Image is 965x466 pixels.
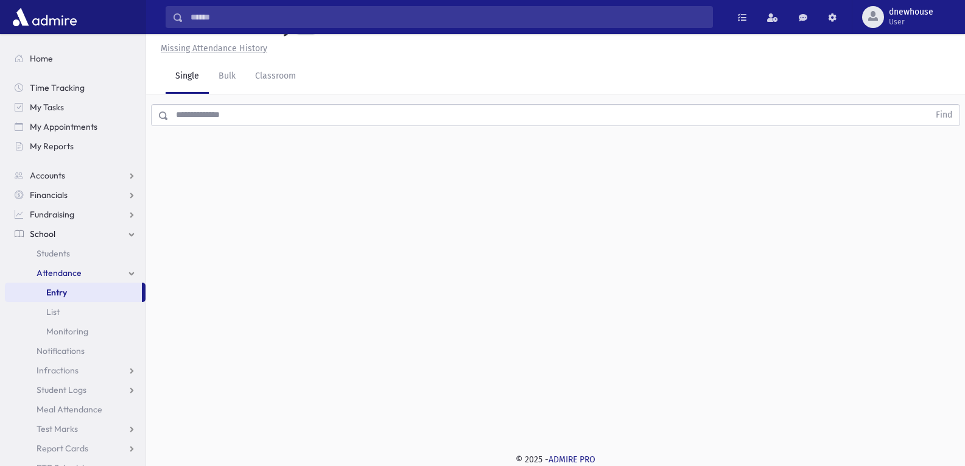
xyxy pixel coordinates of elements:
span: Attendance [37,267,82,278]
span: | [270,229,276,251]
span: Arrived [567,330,594,343]
span: Home [30,53,53,64]
span: Fundraising [30,209,74,220]
a: My Tasks [5,97,146,117]
a: Single [166,60,209,94]
span: Monitoring [46,326,88,337]
span: Infractions [37,365,79,376]
span: Present [435,330,465,343]
span: | [258,294,264,316]
span: Report Cards [37,443,88,454]
button: Find [928,105,960,125]
a: Notifications [5,341,146,361]
span: Present [435,362,465,375]
span: 11-3- חומש (126) [207,326,272,348]
span: Arrived [567,266,594,278]
span: 8:35AM-9:05AM [260,197,317,219]
span: 11-3- Lunch [207,390,253,412]
div: AttTypes [427,390,626,412]
span: 12:15PM-12:45PM [259,390,321,412]
i: [DATE] Sessions: [203,175,267,186]
span: My Reports [30,141,74,152]
span: My Appointments [30,121,97,132]
a: Students [5,244,146,263]
span: Exit [538,298,552,311]
span: [PERSON_NAME] [166,144,232,157]
span: 11-3- משלי (126) [207,229,270,251]
span: Arrived [567,362,594,375]
a: Time Tracking [5,78,146,97]
span: Office Late [480,298,522,311]
div: AttTypes [427,358,626,380]
span: 11-3- Recess [207,294,258,316]
u: Missing Attendance History [161,43,267,54]
a: Bulk [209,60,245,94]
span: Financials [30,189,68,200]
span: User [889,17,933,27]
span: School [30,228,55,239]
a: Test Marks [5,419,146,439]
span: Exit [538,233,552,246]
span: Exit [538,362,552,375]
span: Office Late [480,330,522,343]
span: 10:50AM-11:32AM [278,326,341,348]
a: Classroom [245,60,306,94]
span: Present [435,395,465,408]
span: Present [435,233,465,246]
a: Entry [5,283,142,302]
input: Search [183,6,712,28]
span: dnewhouse [889,7,933,17]
span: Office Late [480,427,522,440]
span: 9:10AM-9:52AM [276,229,332,251]
a: Missing Attendance History [156,43,267,54]
div: AttTypes [427,197,626,219]
span: Office Late [480,201,522,214]
span: 10:35AM-10:50AM [264,294,328,316]
span: Present [435,201,465,214]
span: Arrived [567,233,594,246]
span: 12:45PM-1:23PM [282,423,340,445]
span: Exit [538,427,552,440]
span: Notifications [37,345,85,356]
span: | [335,358,342,380]
span: List [46,306,60,317]
a: Report Cards [5,439,146,458]
a: Infractions [5,361,146,380]
span: Time Tracking [30,82,85,93]
a: Attendance [5,263,146,283]
span: Present [435,266,465,278]
span: 11b- English (125) [207,423,276,445]
a: Accounts [5,166,146,185]
span: Arrived [567,395,594,408]
span: Office Late [480,266,522,278]
span: Arrived [567,298,594,311]
div: AttTypes [427,294,626,316]
span: Students [37,248,70,259]
span: | [277,261,283,283]
span: Exit [538,266,552,278]
a: My Reports [5,136,146,156]
span: | [254,197,260,219]
a: Student Logs [5,380,146,400]
span: 11-3- תפילה [207,197,254,219]
div: AttTypes [427,261,626,283]
span: My Tasks [30,102,64,113]
span: Arrived [567,201,594,214]
span: 9:52AM-10:35AM [283,261,343,283]
span: | [272,326,278,348]
span: Office Late [480,395,522,408]
span: Entry [46,287,67,298]
span: 11-3- הסטורי (126) [207,261,277,283]
a: Fundraising [5,205,146,224]
a: My Appointments [5,117,146,136]
span: Accounts [30,170,65,181]
span: | [276,423,282,445]
img: AdmirePro [10,5,80,29]
a: Home [5,49,146,68]
div: AttTypes [427,229,626,251]
a: School [5,224,146,244]
span: Office Late [480,233,522,246]
span: Exit [538,201,552,214]
span: Exit [538,395,552,408]
div: AttTypes [427,326,626,348]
